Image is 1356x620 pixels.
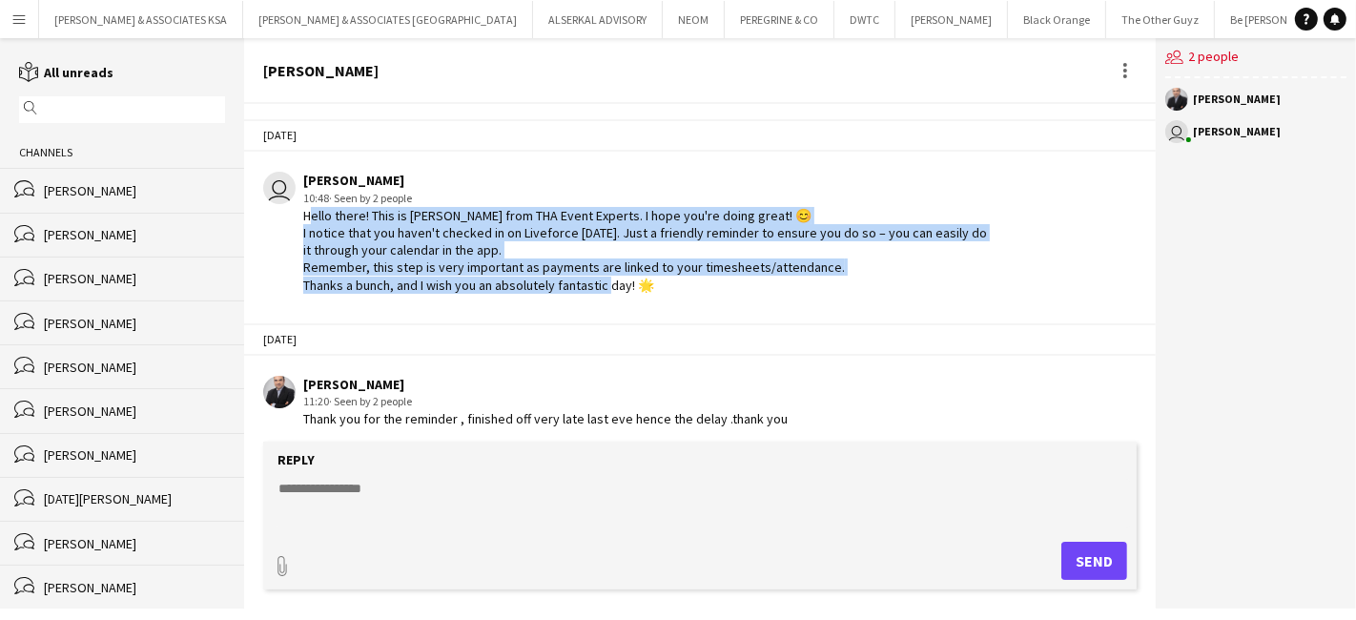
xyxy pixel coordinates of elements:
[44,315,225,332] div: [PERSON_NAME]
[303,376,788,393] div: [PERSON_NAME]
[243,1,533,38] button: [PERSON_NAME] & ASSOCIATES [GEOGRAPHIC_DATA]
[303,410,788,427] div: Thank you for the reminder , finished off very late last eve hence the delay .thank you
[725,1,834,38] button: PEREGRINE & CO
[533,1,663,38] button: ALSERKAL ADVISORY
[44,446,225,464] div: [PERSON_NAME]
[329,191,412,205] span: · Seen by 2 people
[1165,38,1346,78] div: 2 people
[1106,1,1215,38] button: The Other Guyz
[1061,542,1127,580] button: Send
[44,270,225,287] div: [PERSON_NAME]
[663,1,725,38] button: NEOM
[44,359,225,376] div: [PERSON_NAME]
[39,1,243,38] button: [PERSON_NAME] & ASSOCIATES KSA
[1215,1,1342,38] button: Be [PERSON_NAME]
[895,1,1008,38] button: [PERSON_NAME]
[1193,126,1281,137] div: [PERSON_NAME]
[834,1,895,38] button: DWTC
[303,207,993,294] div: Hello there! This is [PERSON_NAME] from THA Event Experts. I hope you're doing great! 😊 I notice ...
[19,64,113,81] a: All unreads
[44,490,225,507] div: [DATE][PERSON_NAME]
[44,535,225,552] div: [PERSON_NAME]
[303,393,788,410] div: 11:20
[277,451,315,468] label: Reply
[44,579,225,596] div: [PERSON_NAME]
[44,226,225,243] div: [PERSON_NAME]
[44,182,225,199] div: [PERSON_NAME]
[263,62,379,79] div: [PERSON_NAME]
[244,323,1156,356] div: [DATE]
[329,394,412,408] span: · Seen by 2 people
[303,190,993,207] div: 10:48
[1193,93,1281,105] div: [PERSON_NAME]
[44,403,225,420] div: [PERSON_NAME]
[1008,1,1106,38] button: Black Orange
[303,172,993,189] div: [PERSON_NAME]
[244,119,1156,152] div: [DATE]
